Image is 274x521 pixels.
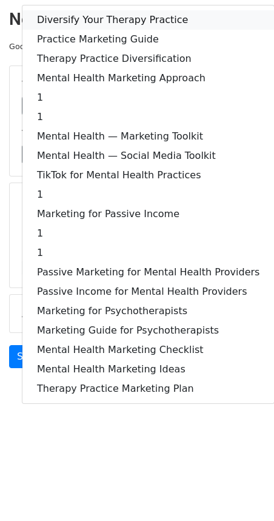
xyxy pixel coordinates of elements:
a: 1 [22,88,274,107]
a: Mental Health — Marketing Toolkit [22,127,274,146]
a: Marketing for Psychotherapists [22,301,274,321]
a: 1 [22,243,274,263]
a: Marketing for Passive Income [22,204,274,224]
a: Therapy Practice Marketing Plan [22,379,274,398]
a: Marketing Guide for Psychotherapists [22,321,274,340]
a: 1 [22,107,274,127]
a: Mental Health Marketing Approach [22,69,274,88]
iframe: Chat Widget [213,463,274,521]
a: 1 [22,185,274,204]
a: Mental Health — Social Media Toolkit [22,146,274,166]
a: Therapy Practice Diversification [22,49,274,69]
a: TikTok for Mental Health Practices [22,166,274,185]
a: Diversify Your Therapy Practice [22,10,274,30]
h2: New Campaign [9,9,265,30]
a: Mental Health Marketing Checklist [22,340,274,360]
a: Practice Marketing Guide [22,30,274,49]
a: Passive Income for Mental Health Providers [22,282,274,301]
a: Passive Marketing for Mental Health Providers [22,263,274,282]
a: 1 [22,224,274,243]
a: Mental Health Marketing Ideas [22,360,274,379]
a: Send [9,345,49,368]
small: Google Sheet: [9,42,177,51]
